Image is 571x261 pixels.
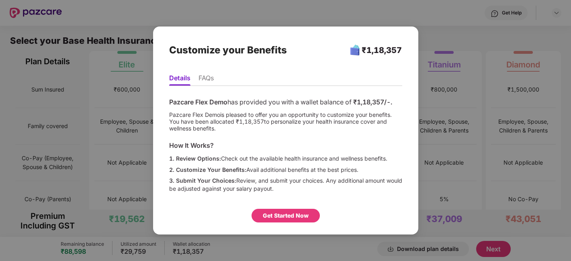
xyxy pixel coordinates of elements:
[353,98,392,106] span: ₹1,18,357 /-.
[169,35,383,66] div: Customize your Benefits
[169,141,402,150] div: How It Works?
[349,44,362,57] img: x+KTpm8ANzaXqjZUraQAAAAASUVORK5CYII=
[169,155,402,163] div: Check out the available health insurance and wellness benefits.
[169,98,227,106] span: Pazcare Flex Demo
[169,155,221,162] span: 1. Review Options:
[169,177,402,192] div: Review, and submit your choices. Any additional amount would be adjusted against your salary payout.
[362,43,402,57] div: ₹1,18,357
[199,74,214,86] li: FAQs
[169,166,402,174] div: Avail additional benefits at the best prices.
[263,211,309,220] div: Get Started Now
[169,177,236,184] span: 3. Submit Your Choices:
[169,98,402,106] div: has provided you with a wallet balance of
[169,111,402,132] div: Pazcare Flex Demo is pleased to offer you an opportunity to customize your benefits. You have bee...
[169,74,190,86] li: Details
[169,166,246,173] span: 2. Customize Your Benefits:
